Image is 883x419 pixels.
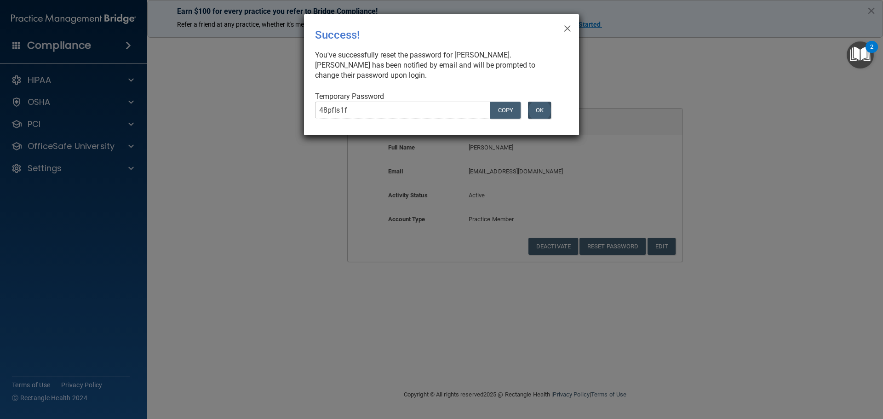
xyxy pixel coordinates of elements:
[315,50,561,80] div: You've successfully reset the password for [PERSON_NAME]. [PERSON_NAME] has been notified by emai...
[490,102,521,119] button: COPY
[315,22,530,48] div: Success!
[315,92,384,101] span: Temporary Password
[847,41,874,69] button: Open Resource Center, 2 new notifications
[563,18,572,36] span: ×
[870,47,873,59] div: 2
[528,102,551,119] button: OK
